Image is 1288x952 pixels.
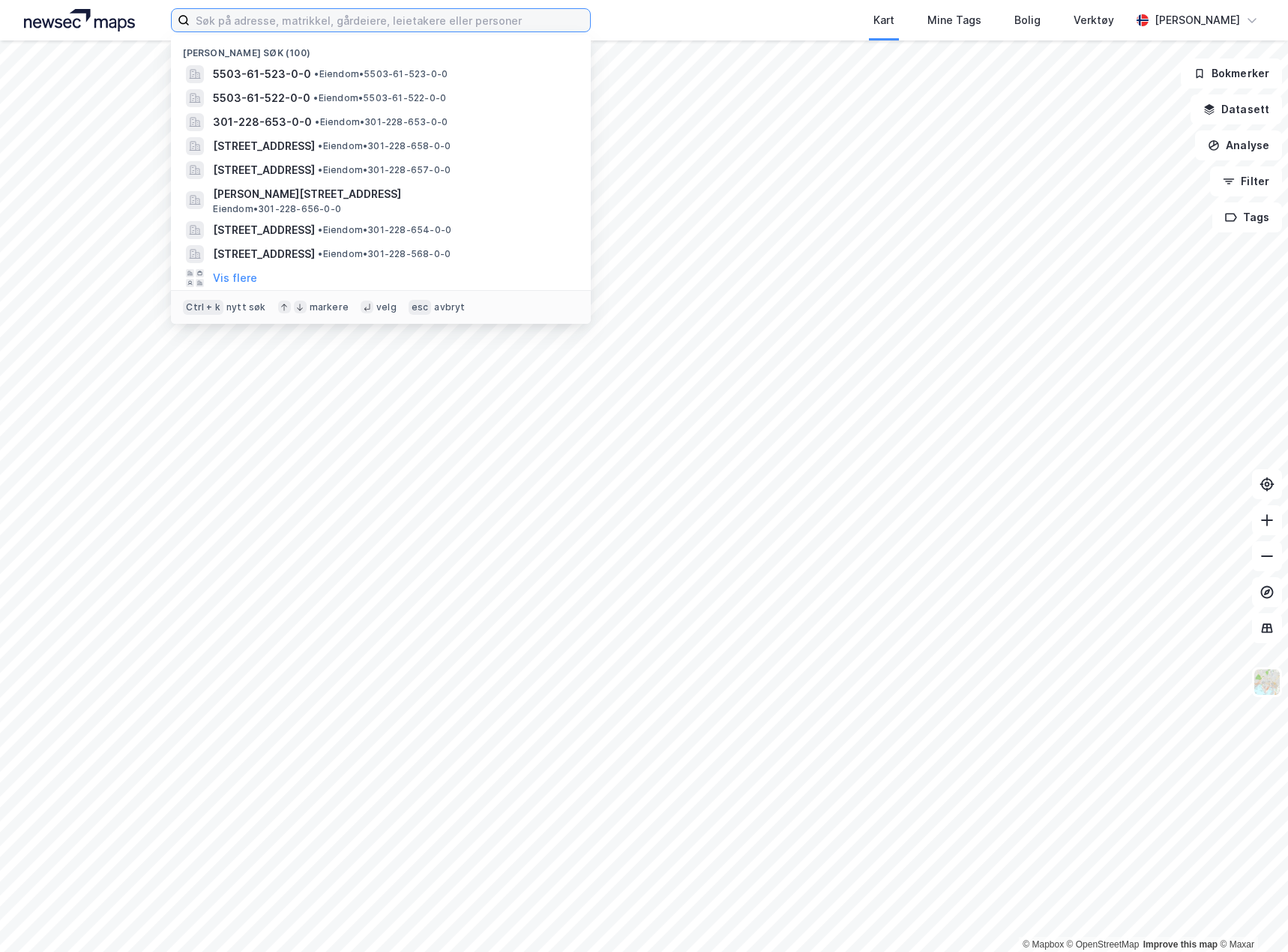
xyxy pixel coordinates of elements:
[213,269,257,287] button: Vis flere
[213,89,310,107] span: 5503-61-522-0-0
[318,164,322,175] span: •
[434,301,465,313] div: avbryt
[171,35,591,62] div: [PERSON_NAME] søk (100)
[313,92,446,104] span: Eiendom • 5503-61-522-0-0
[318,248,451,260] span: Eiendom • 301-228-568-0-0
[409,300,432,315] div: esc
[213,161,315,179] span: [STREET_ADDRESS]
[213,65,311,83] span: 5503-61-523-0-0
[310,301,349,313] div: markere
[376,301,397,313] div: velg
[1181,58,1282,88] button: Bokmerker
[927,11,981,29] div: Mine Tags
[1014,11,1041,29] div: Bolig
[1210,166,1282,196] button: Filter
[1213,880,1288,952] iframe: Chat Widget
[1155,11,1240,29] div: [PERSON_NAME]
[226,301,266,313] div: nytt søk
[1074,11,1114,29] div: Verktøy
[318,224,451,236] span: Eiendom • 301-228-654-0-0
[318,140,451,152] span: Eiendom • 301-228-658-0-0
[1067,939,1140,950] a: OpenStreetMap
[213,203,341,215] span: Eiendom • 301-228-656-0-0
[190,9,590,31] input: Søk på adresse, matrikkel, gårdeiere, leietakere eller personer
[24,9,135,31] img: logo.a4113a55bc3d86da70a041830d287a7e.svg
[1023,939,1064,950] a: Mapbox
[873,11,894,29] div: Kart
[1212,202,1282,232] button: Tags
[314,68,448,80] span: Eiendom • 5503-61-523-0-0
[314,68,319,79] span: •
[313,92,318,103] span: •
[183,300,223,315] div: Ctrl + k
[315,116,319,127] span: •
[1191,94,1282,124] button: Datasett
[1195,130,1282,160] button: Analyse
[213,245,315,263] span: [STREET_ADDRESS]
[318,140,322,151] span: •
[1143,939,1218,950] a: Improve this map
[1213,880,1288,952] div: Kontrollprogram for chat
[213,113,312,131] span: 301-228-653-0-0
[1253,668,1281,696] img: Z
[318,248,322,259] span: •
[213,137,315,155] span: [STREET_ADDRESS]
[213,185,573,203] span: [PERSON_NAME][STREET_ADDRESS]
[315,116,448,128] span: Eiendom • 301-228-653-0-0
[213,221,315,239] span: [STREET_ADDRESS]
[318,164,451,176] span: Eiendom • 301-228-657-0-0
[318,224,322,235] span: •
